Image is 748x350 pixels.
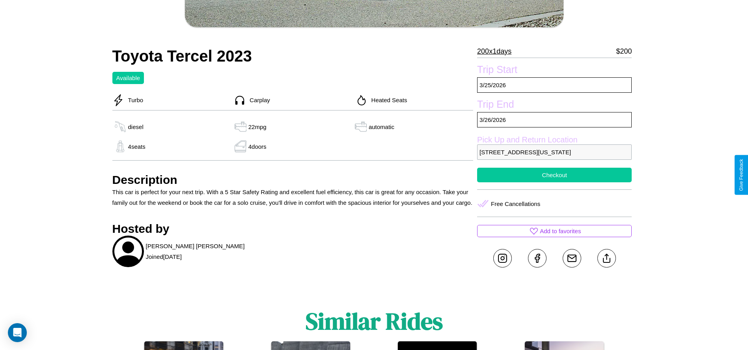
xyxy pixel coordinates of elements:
h2: Toyota Tercel 2023 [112,47,474,65]
img: gas [353,121,369,133]
p: Heated Seats [367,95,407,105]
p: Carplay [246,95,270,105]
p: Available [116,73,140,83]
label: Pick Up and Return Location [477,135,632,144]
img: gas [112,121,128,133]
p: Joined [DATE] [146,251,182,262]
h3: Hosted by [112,222,474,236]
p: 3 / 25 / 2026 [477,77,632,93]
label: Trip End [477,99,632,112]
button: Add to favorites [477,225,632,237]
img: gas [233,140,248,152]
div: Give Feedback [739,159,744,191]
p: $ 200 [616,45,632,58]
p: Add to favorites [540,226,581,236]
p: [PERSON_NAME] [PERSON_NAME] [146,241,245,251]
p: automatic [369,122,394,132]
button: Checkout [477,168,632,182]
label: Trip Start [477,64,632,77]
p: 22 mpg [248,122,267,132]
p: This car is perfect for your next trip. With a 5 Star Safety Rating and excellent fuel efficiency... [112,187,474,208]
img: gas [233,121,248,133]
p: [STREET_ADDRESS][US_STATE] [477,144,632,160]
p: 3 / 26 / 2026 [477,112,632,127]
h3: Description [112,173,474,187]
div: Open Intercom Messenger [8,323,27,342]
p: diesel [128,122,144,132]
p: 4 seats [128,141,145,152]
p: 200 x 1 days [477,45,511,58]
p: Turbo [124,95,144,105]
img: gas [112,140,128,152]
h1: Similar Rides [306,305,443,337]
p: 4 doors [248,141,267,152]
p: Free Cancellations [491,198,540,209]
